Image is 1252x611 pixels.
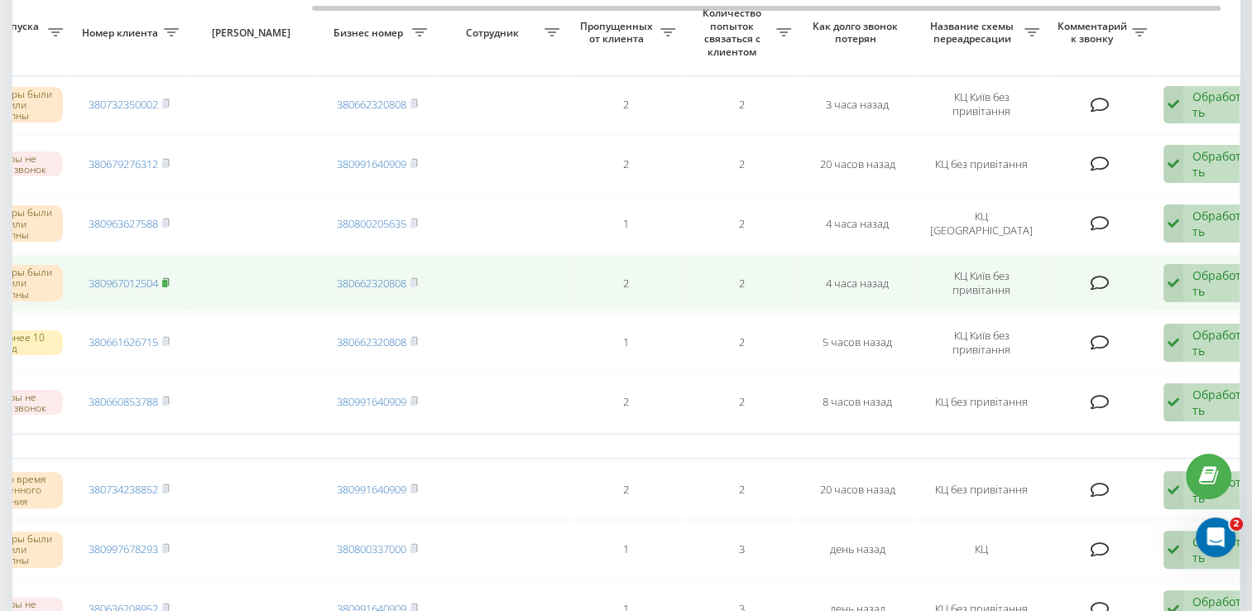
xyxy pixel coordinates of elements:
a: 380660853788 [89,394,158,409]
div: Обработать [1192,327,1250,358]
a: 380662320808 [337,97,406,112]
td: КЦ [915,522,1048,578]
td: 2 [684,136,799,192]
td: 4 часа назад [799,195,915,252]
iframe: Intercom live chat [1196,517,1235,557]
a: 380991640909 [337,394,406,409]
td: 2 [568,255,684,311]
span: Бизнес номер [328,26,412,40]
a: 380800337000 [337,541,406,556]
td: 2 [684,76,799,132]
span: [PERSON_NAME] [201,26,305,40]
td: 8 часов назад [799,374,915,431]
a: 380997678293 [89,541,158,556]
td: 3 [684,522,799,578]
a: 380679276312 [89,156,158,171]
td: КЦ Київ без привітання [915,255,1048,311]
a: 380662320808 [337,276,406,291]
div: Обработать [1192,387,1250,418]
a: 380662320808 [337,334,406,349]
a: 380661626715 [89,334,158,349]
td: КЦ без привітання [915,374,1048,431]
td: 2 [684,195,799,252]
td: 2 [568,462,684,518]
td: КЦ Київ без привітання [915,315,1048,371]
span: Комментарий к звонку [1056,20,1132,46]
a: 380991640909 [337,482,406,497]
td: КЦ без привітання [915,136,1048,192]
a: 380963627588 [89,216,158,231]
td: 3 часа назад [799,76,915,132]
div: Обработать [1192,267,1250,299]
div: Обработать [1192,148,1250,180]
span: Пропущенных от клиента [576,20,660,46]
td: 2 [684,255,799,311]
td: 1 [568,315,684,371]
td: 2 [684,462,799,518]
span: 2 [1230,517,1243,531]
a: 380732350002 [89,97,158,112]
div: Обработать [1192,208,1250,239]
td: КЦ Київ без привітання [915,76,1048,132]
span: Сотрудник [444,26,544,40]
div: Обработать [1192,89,1250,120]
td: 2 [684,315,799,371]
div: Обработать [1192,534,1250,565]
span: Как долго звонок потерян [813,20,902,46]
td: 1 [568,522,684,578]
td: 2 [568,76,684,132]
td: КЦ без привітання [915,462,1048,518]
a: 380967012504 [89,276,158,291]
td: 2 [568,374,684,431]
td: 5 часов назад [799,315,915,371]
td: КЦ [GEOGRAPHIC_DATA] [915,195,1048,252]
td: 2 [568,136,684,192]
span: Количество попыток связаться с клиентом [692,7,776,58]
td: 4 часа назад [799,255,915,311]
td: 2 [684,374,799,431]
td: 20 часов назад [799,136,915,192]
a: 380800205635 [337,216,406,231]
a: 380734238852 [89,482,158,497]
td: день назад [799,522,915,578]
span: Название схемы переадресации [923,20,1024,46]
td: 20 часов назад [799,462,915,518]
span: Номер клиента [79,26,164,40]
a: 380991640909 [337,156,406,171]
td: 1 [568,195,684,252]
